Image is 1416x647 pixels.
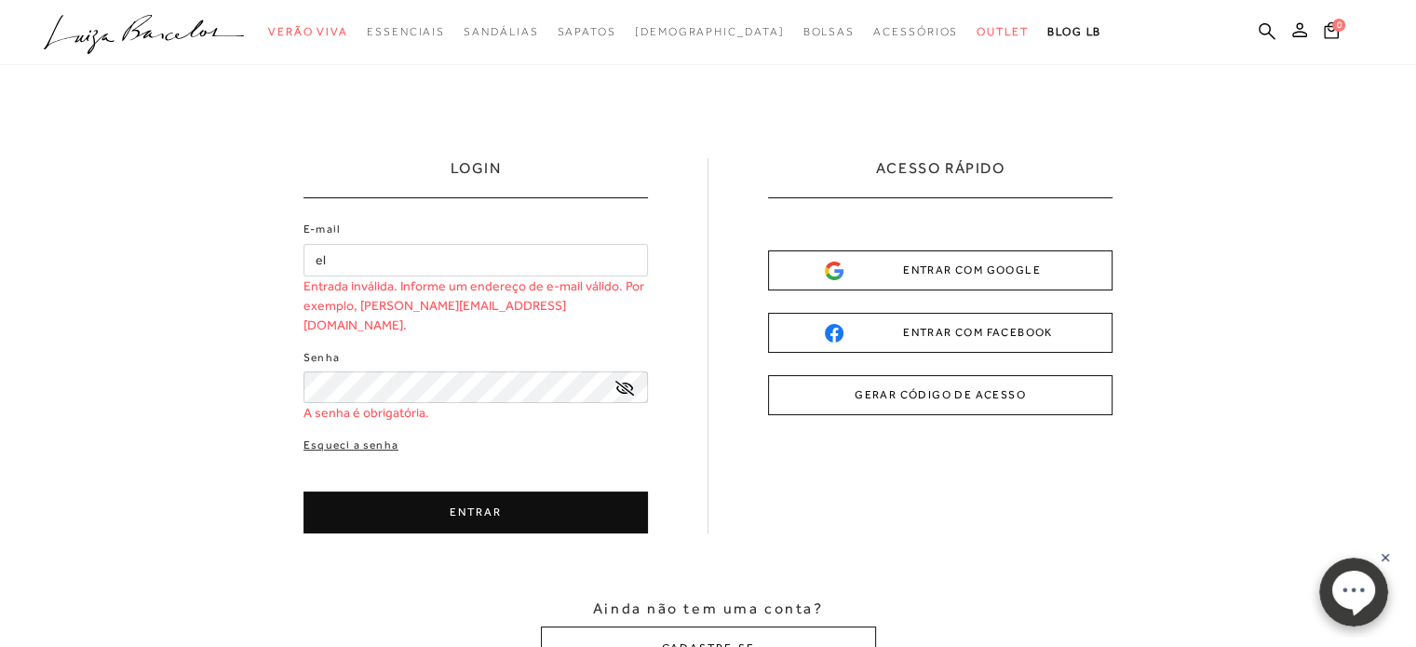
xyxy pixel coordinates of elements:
h1: LOGIN [451,158,502,197]
span: Bolsas [802,25,855,38]
input: E-mail [303,244,648,276]
a: categoryNavScreenReaderText [873,15,958,49]
a: categoryNavScreenReaderText [802,15,855,49]
button: ENTRAR [303,492,648,533]
span: [DEMOGRAPHIC_DATA] [635,25,785,38]
span: BLOG LB [1047,25,1101,38]
a: BLOG LB [1047,15,1101,49]
button: GERAR CÓDIGO DE ACESSO [768,375,1113,415]
span: Acessórios [873,25,958,38]
a: Esqueci a senha [303,437,398,454]
span: Sapatos [557,25,615,38]
label: Senha [303,349,340,367]
span: Verão Viva [268,25,348,38]
span: Outlet [977,25,1029,38]
a: exibir senha [615,381,634,395]
a: categoryNavScreenReaderText [557,15,615,49]
span: Essenciais [367,25,445,38]
a: categoryNavScreenReaderText [268,15,348,49]
div: ENTRAR COM GOOGLE [825,261,1056,280]
a: categoryNavScreenReaderText [367,15,445,49]
button: ENTRAR COM FACEBOOK [768,313,1113,353]
a: categoryNavScreenReaderText [977,15,1029,49]
span: 0 [1332,19,1345,32]
h2: ACESSO RÁPIDO [876,158,1005,197]
span: A senha é obrigatória. [303,403,429,423]
span: Ainda não tem uma conta? [593,599,823,619]
label: E-mail [303,221,341,238]
a: categoryNavScreenReaderText [464,15,538,49]
a: noSubCategoriesText [635,15,785,49]
span: Sandálias [464,25,538,38]
span: Entrada inválida. Informe um endereço de e-mail válido. Por exemplo, [PERSON_NAME][EMAIL_ADDRESS]... [303,276,648,335]
div: ENTRAR COM FACEBOOK [825,323,1056,343]
button: ENTRAR COM GOOGLE [768,250,1113,290]
button: 0 [1318,20,1344,46]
